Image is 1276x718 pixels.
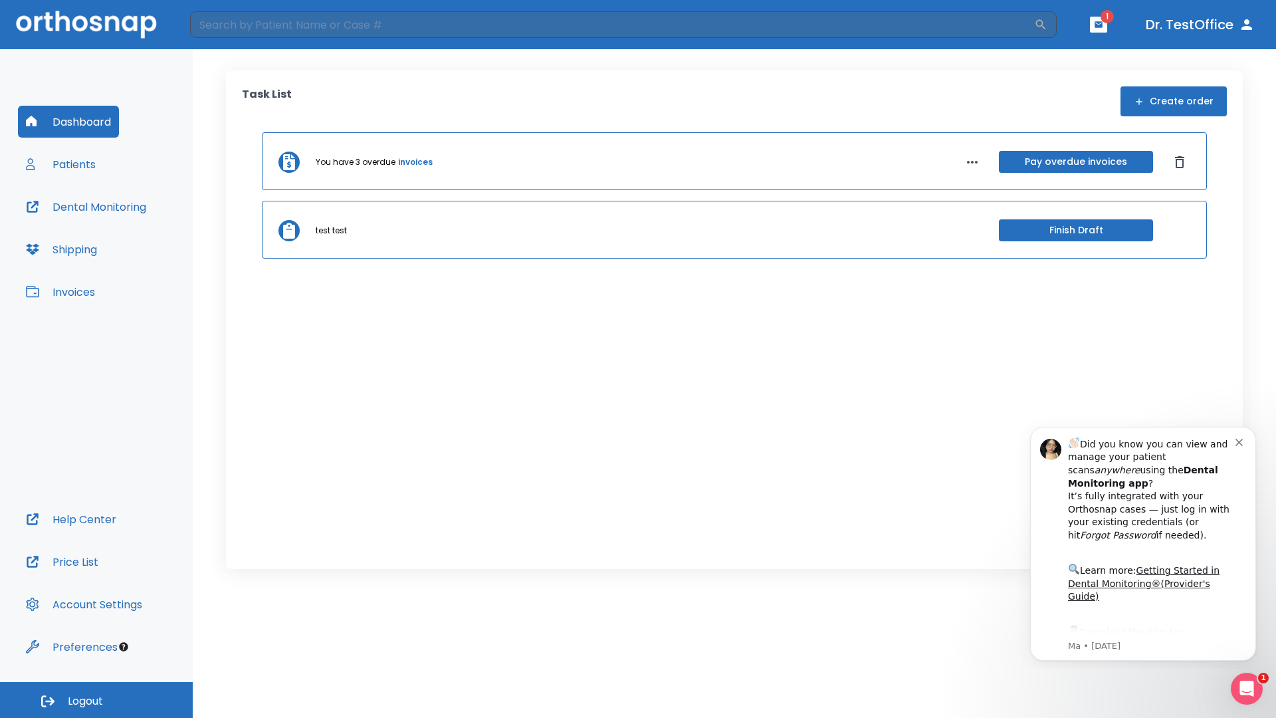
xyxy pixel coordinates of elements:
[18,546,106,578] button: Price List
[1258,673,1269,683] span: 1
[242,86,292,116] p: Task List
[190,11,1034,38] input: Search by Patient Name or Case #
[316,156,395,168] p: You have 3 overdue
[1140,13,1260,37] button: Dr. TestOffice
[1101,10,1114,23] span: 1
[398,156,433,168] a: invoices
[225,21,236,31] button: Dismiss notification
[18,191,154,223] button: Dental Monitoring
[999,151,1153,173] button: Pay overdue invoices
[18,233,105,265] button: Shipping
[18,503,124,535] button: Help Center
[58,209,225,277] div: Download the app: | ​ Let us know if you need help getting started!
[18,588,150,620] button: Account Settings
[118,641,130,653] div: Tooltip anchor
[58,225,225,237] p: Message from Ma, sent 5w ago
[999,219,1153,241] button: Finish Draft
[18,631,126,663] button: Preferences
[1231,673,1263,705] iframe: Intercom live chat
[1120,86,1227,116] button: Create order
[18,106,119,138] button: Dashboard
[16,11,157,38] img: Orthosnap
[68,694,103,709] span: Logout
[18,276,103,308] button: Invoices
[316,225,347,237] p: test test
[18,148,104,180] button: Patients
[1010,415,1276,669] iframe: Intercom notifications message
[1169,152,1190,173] button: Dismiss
[58,212,176,236] a: App Store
